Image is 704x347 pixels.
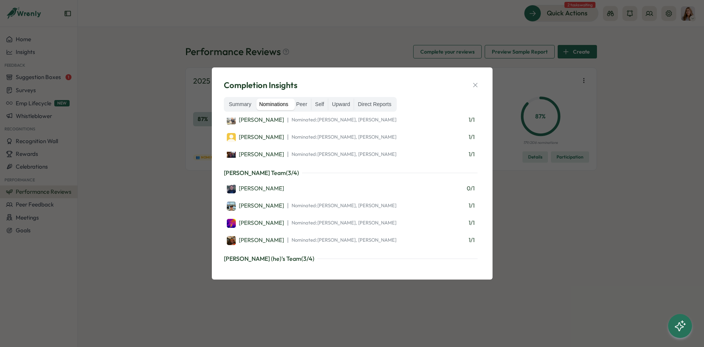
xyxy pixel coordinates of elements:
[227,235,284,245] a: Nick Azpiroz[PERSON_NAME]
[227,236,236,245] img: Nick Azpiroz
[227,219,284,228] div: [PERSON_NAME]
[227,184,284,193] a: Dan Tran[PERSON_NAME]
[292,220,396,226] span: Nominated: [PERSON_NAME], [PERSON_NAME]
[227,116,236,125] img: Frank Nguyen
[292,99,311,111] label: Peer
[227,201,284,211] a: Alec Burns[PERSON_NAME]
[227,133,284,142] div: [PERSON_NAME]
[224,254,314,263] p: [PERSON_NAME] (he)'s Team ( 3 / 4 )
[469,116,475,124] span: 1 / 1
[292,237,396,244] span: Nominated: [PERSON_NAME], [PERSON_NAME]
[255,99,292,111] label: Nominations
[292,151,396,158] span: Nominated: [PERSON_NAME], [PERSON_NAME]
[227,202,236,211] img: Alec Burns
[224,79,298,91] span: Completion Insights
[227,184,284,193] div: [PERSON_NAME]
[287,132,289,142] span: |
[224,168,299,178] p: [PERSON_NAME] Team ( 3 / 4 )
[227,133,236,142] img: Joe Riggins
[469,219,475,227] span: 1 / 1
[469,236,475,244] span: 1 / 1
[287,235,289,245] span: |
[469,202,475,210] span: 1 / 1
[328,99,354,111] label: Upward
[227,150,284,159] div: [PERSON_NAME]
[227,150,236,159] img: Isaac Garcia
[292,202,396,209] span: Nominated: [PERSON_NAME], [PERSON_NAME]
[469,133,475,141] span: 1 / 1
[227,132,284,142] a: Joe Riggins[PERSON_NAME]
[311,99,328,111] label: Self
[287,115,289,124] span: |
[467,184,475,193] span: 0 / 1
[292,117,396,123] span: Nominated: [PERSON_NAME], [PERSON_NAME]
[227,116,284,125] div: [PERSON_NAME]
[227,184,236,193] img: Dan Tran
[292,134,396,141] span: Nominated: [PERSON_NAME], [PERSON_NAME]
[287,201,289,210] span: |
[227,202,284,211] div: [PERSON_NAME]
[227,236,284,245] div: [PERSON_NAME]
[354,99,395,111] label: Direct Reports
[287,218,289,227] span: |
[227,218,284,228] a: Kara Herson[PERSON_NAME]
[469,150,475,159] span: 1 / 1
[227,115,284,125] a: Frank Nguyen[PERSON_NAME]
[227,150,284,159] a: Isaac Garcia[PERSON_NAME]
[287,150,289,159] span: |
[227,219,236,228] img: Kara Herson
[225,99,255,111] label: Summary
